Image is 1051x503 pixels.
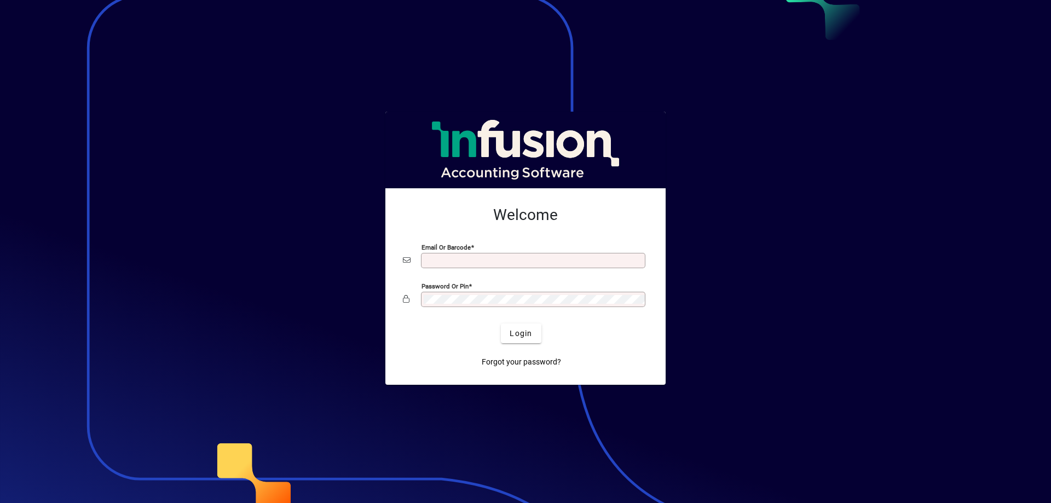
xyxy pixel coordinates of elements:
[421,282,469,290] mat-label: Password or Pin
[477,352,565,372] a: Forgot your password?
[421,244,471,251] mat-label: Email or Barcode
[403,206,648,224] h2: Welcome
[482,356,561,368] span: Forgot your password?
[501,323,541,343] button: Login
[510,328,532,339] span: Login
